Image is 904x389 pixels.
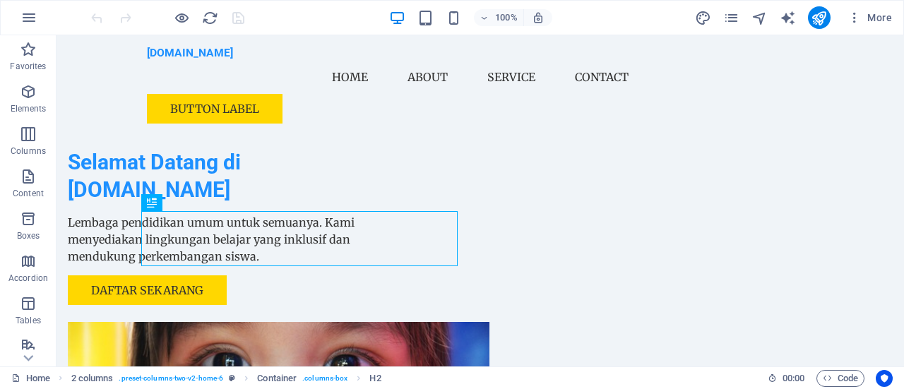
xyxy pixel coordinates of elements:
span: Click to select. Double-click to edit [257,370,297,387]
p: Elements [11,103,47,114]
button: Usercentrics [876,370,893,387]
button: Click here to leave preview mode and continue editing [173,9,190,26]
i: Design (Ctrl+Alt+Y) [695,10,711,26]
i: Navigator [751,10,768,26]
i: AI Writer [780,10,796,26]
i: Reload page [202,10,218,26]
button: More [842,6,898,29]
span: Click to select. Double-click to edit [71,370,114,387]
span: . columns-box [302,370,347,387]
button: Code [816,370,864,387]
i: On resize automatically adjust zoom level to fit chosen device. [532,11,545,24]
button: reload [201,9,218,26]
button: publish [808,6,831,29]
span: Code [823,370,858,387]
p: Columns [11,145,46,157]
span: More [847,11,892,25]
i: Pages (Ctrl+Alt+S) [723,10,739,26]
p: Content [13,188,44,199]
nav: breadcrumb [71,370,381,387]
button: text_generator [780,9,797,26]
a: Click to cancel selection. Double-click to open Pages [11,370,50,387]
p: Accordion [8,273,48,284]
p: Boxes [17,230,40,241]
i: This element is a customizable preset [229,374,235,382]
span: : [792,373,795,383]
h6: Session time [768,370,805,387]
p: Favorites [10,61,46,72]
p: Tables [16,315,41,326]
h6: 100% [495,9,518,26]
i: Publish [811,10,827,26]
span: 00 00 [783,370,804,387]
button: navigator [751,9,768,26]
button: pages [723,9,740,26]
button: 100% [474,9,524,26]
span: . preset-columns-two-v2-home-6 [119,370,223,387]
span: Click to select. Double-click to edit [369,370,381,387]
button: design [695,9,712,26]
